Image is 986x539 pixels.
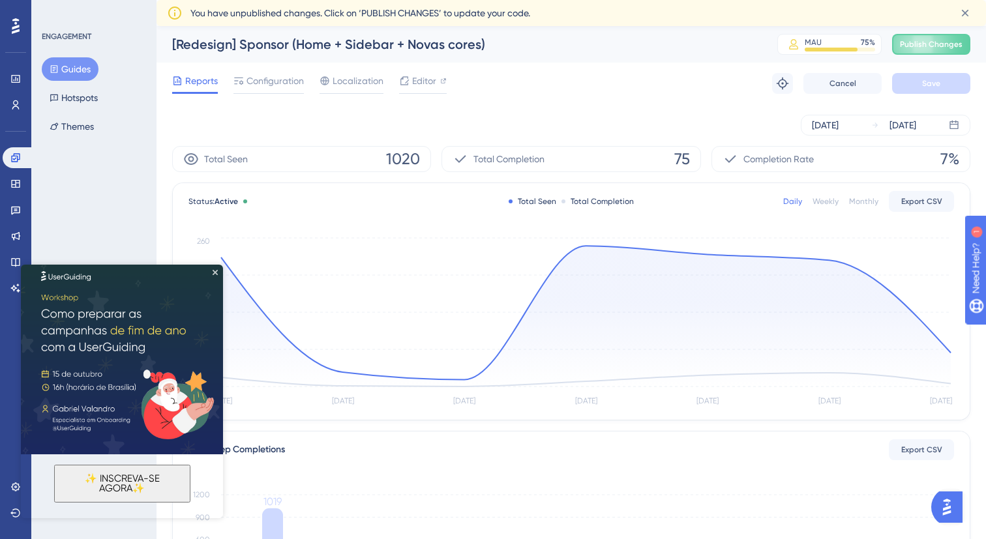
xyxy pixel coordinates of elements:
[889,117,916,133] div: [DATE]
[812,117,839,133] div: [DATE]
[33,200,170,238] button: ✨ INSCREVA-SE AGORA✨
[803,73,882,94] button: Cancel
[263,495,282,508] tspan: 1019
[172,35,745,53] div: [Redesign] Sponsor (Home + Sidebar + Novas cores)
[561,196,634,207] div: Total Completion
[42,86,106,109] button: Hotspots
[246,73,304,89] span: Configuration
[192,5,197,10] div: Close Preview
[940,149,959,169] span: 7%
[743,151,814,167] span: Completion Rate
[674,149,690,169] span: 75
[901,444,942,455] span: Export CSV
[412,73,436,89] span: Editor
[332,396,354,405] tspan: [DATE]
[190,5,530,21] span: You have unpublished changes. Click on ‘PUBLISH CHANGES’ to update your code.
[849,196,878,207] div: Monthly
[91,7,95,17] div: 1
[453,396,475,405] tspan: [DATE]
[215,197,238,206] span: Active
[930,396,952,405] tspan: [DATE]
[509,196,556,207] div: Total Seen
[188,196,238,207] span: Status:
[42,31,91,42] div: ENGAGEMENT
[185,73,218,89] span: Reports
[473,151,545,167] span: Total Completion
[575,396,597,405] tspan: [DATE]
[196,513,210,522] tspan: 900
[829,78,856,89] span: Cancel
[901,196,942,207] span: Export CSV
[818,396,841,405] tspan: [DATE]
[696,396,719,405] tspan: [DATE]
[931,488,970,527] iframe: UserGuiding AI Assistant Launcher
[333,73,383,89] span: Localization
[188,442,285,458] div: Total Step Completions
[922,78,940,89] span: Save
[783,196,802,207] div: Daily
[813,196,839,207] div: Weekly
[197,237,210,246] tspan: 260
[889,191,954,212] button: Export CSV
[892,73,970,94] button: Save
[42,57,98,81] button: Guides
[805,37,822,48] div: MAU
[386,149,420,169] span: 1020
[31,3,82,19] span: Need Help?
[204,151,248,167] span: Total Seen
[889,439,954,460] button: Export CSV
[861,37,875,48] div: 75 %
[892,34,970,55] button: Publish Changes
[42,115,102,138] button: Themes
[900,39,963,50] span: Publish Changes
